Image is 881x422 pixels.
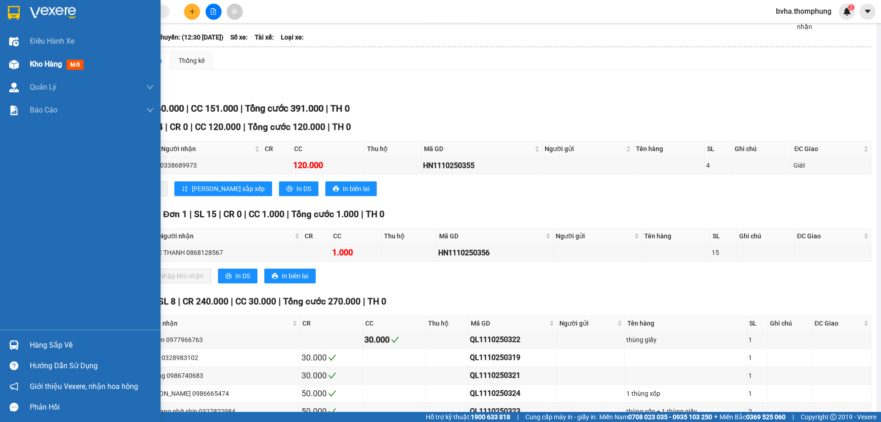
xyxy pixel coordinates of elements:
[426,412,510,422] span: Hỗ trợ kỹ thuật:
[170,122,188,132] span: CR 0
[300,316,363,331] th: CR
[272,273,278,280] span: printer
[264,269,316,283] button: printerIn biên lai
[30,359,154,373] div: Hướng dẫn sử dụng
[642,229,711,244] th: Tên hàng
[235,271,250,281] span: In DS
[30,338,154,352] div: Hàng sắp về
[255,32,274,42] span: Tài xế:
[797,231,862,241] span: ĐC Giao
[293,159,363,172] div: 120.000
[634,141,705,157] th: Tên hàng
[332,122,351,132] span: TH 0
[525,412,597,422] span: Cung cấp máy in - giấy in:
[301,387,361,400] div: 50.000
[437,244,553,262] td: HN1110250356
[626,388,745,399] div: 1 thùng xốp
[470,352,555,363] div: QL1110250319
[178,296,180,307] span: |
[864,7,872,16] span: caret-down
[468,367,557,385] td: QL1110250321
[156,32,223,42] span: Chuyến: (12:30 [DATE])
[262,141,292,157] th: CR
[9,83,19,92] img: warehouse-icon
[227,4,243,20] button: aim
[331,229,382,244] th: CC
[161,144,253,154] span: Người nhận
[142,353,298,363] div: hoàng 0328983102
[706,160,730,170] div: 4
[424,144,533,154] span: Mã GD
[142,269,211,283] button: downloadNhập kho nhận
[626,335,745,345] div: thùng giấy
[30,81,56,93] span: Quản Lý
[243,122,245,132] span: |
[245,103,323,114] span: Tổng cước 391.000
[470,370,555,381] div: QL1110250321
[218,269,257,283] button: printerIn DS
[9,106,19,115] img: solution-icon
[768,316,812,331] th: Ghi chú
[471,318,547,328] span: Mã GD
[195,122,241,132] span: CC 120.000
[468,403,557,421] td: QL1110250323
[189,8,195,15] span: plus
[848,4,854,11] sup: 3
[748,371,766,381] div: 1
[517,412,519,422] span: |
[625,316,747,331] th: Tên hàng
[470,388,555,399] div: QL1110250324
[281,32,304,42] span: Loại xe:
[628,413,712,421] strong: 0708 023 035 - 0935 103 250
[330,103,350,114] span: TH 0
[769,6,839,17] span: bvha.thomphung
[719,412,786,422] span: Miền Bắc
[190,209,192,219] span: |
[146,107,154,114] span: down
[286,186,293,193] span: printer
[748,335,766,345] div: 1
[146,84,154,91] span: down
[142,406,298,416] div: Quý Trang nhờ ship 0327822984
[279,296,281,307] span: |
[142,388,298,399] div: [PERSON_NAME] 0986665474
[178,56,205,66] div: Thống kê
[192,184,265,194] span: [PERSON_NAME] sắp xếp
[240,103,243,114] span: |
[159,231,293,241] span: Người nhận
[710,229,737,244] th: SL
[714,415,717,419] span: ⚪️
[364,333,424,346] div: 30.000
[186,103,189,114] span: |
[206,4,222,20] button: file-add
[328,122,330,132] span: |
[748,353,766,363] div: 1
[366,209,385,219] span: TH 0
[747,316,768,331] th: SL
[559,318,616,328] span: Người gửi
[843,7,851,16] img: icon-new-feature
[194,209,217,219] span: SL 15
[191,103,238,114] span: CC 151.000
[163,209,188,219] span: Đơn 1
[283,296,361,307] span: Tổng cước 270.000
[142,371,298,381] div: hà dụng 0986740683
[328,371,336,380] span: check
[174,181,272,196] button: sort-ascending[PERSON_NAME] sắp xếp
[30,381,138,392] span: Giới thiệu Vexere, nhận hoa hồng
[244,209,246,219] span: |
[302,229,331,244] th: CR
[333,186,339,193] span: printer
[468,349,557,367] td: QL1110250319
[287,209,289,219] span: |
[292,141,365,157] th: CC
[382,229,437,244] th: Thu hộ
[849,4,853,11] span: 3
[184,4,200,20] button: plus
[183,296,229,307] span: CR 240.000
[9,37,19,46] img: warehouse-icon
[748,406,766,416] div: 2
[556,231,632,241] span: Người gửi
[182,186,188,193] span: sort-ascending
[190,122,193,132] span: |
